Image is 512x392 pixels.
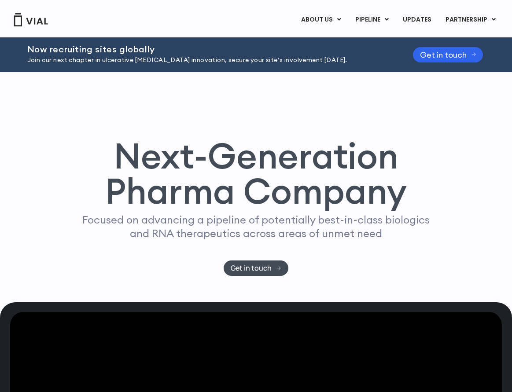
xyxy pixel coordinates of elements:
p: Join our next chapter in ulcerative [MEDICAL_DATA] innovation, secure your site’s involvement [DA... [27,55,391,65]
a: PARTNERSHIPMenu Toggle [438,12,503,27]
a: ABOUT USMenu Toggle [294,12,348,27]
h1: Next-Generation Pharma Company [66,138,447,209]
a: UPDATES [396,12,438,27]
a: Get in touch [413,47,483,62]
span: Get in touch [231,265,272,271]
p: Focused on advancing a pipeline of potentially best-in-class biologics and RNA therapeutics acros... [79,213,434,240]
img: Vial Logo [13,13,48,26]
a: Get in touch [224,260,288,276]
span: Get in touch [420,51,467,58]
h2: Now recruiting sites globally [27,44,391,54]
a: PIPELINEMenu Toggle [348,12,395,27]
